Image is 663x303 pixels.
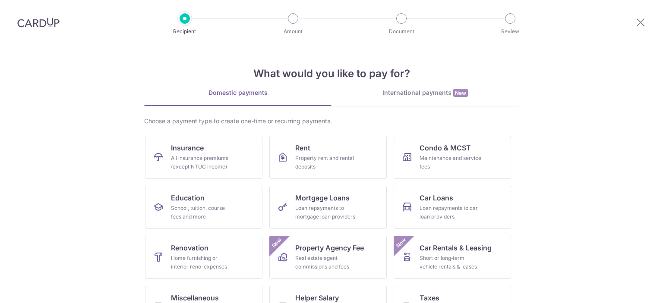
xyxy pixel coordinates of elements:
[394,186,511,229] a: Car LoansLoan repayments to car loan providers
[295,154,357,171] div: Property rent and rental deposits
[171,243,208,253] span: Renovation
[420,204,482,221] div: Loan repayments to car loan providers
[420,293,439,303] span: Taxes
[420,143,471,153] span: Condo & MCST
[394,236,408,250] span: New
[331,88,519,97] div: International payments
[295,293,339,303] span: Helper Salary
[145,236,262,279] a: RenovationHome furnishing or interior reno-expenses
[145,186,262,229] a: EducationSchool, tuition, course fees and more
[171,143,204,153] span: Insurance
[270,236,284,250] span: New
[295,204,357,221] div: Loan repayments to mortgage loan providers
[145,136,262,179] a: InsuranceAll insurance premiums (except NTUC Income)
[171,254,233,271] div: Home furnishing or interior reno-expenses
[144,66,519,81] h4: What would you like to pay for?
[608,277,654,299] iframe: Opens a widget where you can find more information
[295,143,310,153] span: Rent
[394,236,511,279] a: Car Rentals & LeasingShort or long‑term vehicle rentals & leasesNew
[420,243,492,253] span: Car Rentals & Leasing
[453,89,468,97] span: New
[420,154,482,171] div: Maintenance and service fees
[17,17,60,28] img: CardUp
[171,204,233,221] div: School, tuition, course fees and more
[269,236,387,279] a: Property Agency FeeReal estate agent commissions and feesNew
[153,27,217,36] p: Recipient
[171,193,205,203] span: Education
[269,136,387,179] a: RentProperty rent and rental deposits
[295,193,350,203] span: Mortgage Loans
[269,186,387,229] a: Mortgage LoansLoan repayments to mortgage loan providers
[295,254,357,271] div: Real estate agent commissions and fees
[144,117,519,125] div: Choose a payment type to create one-time or recurring payments.
[295,243,364,253] span: Property Agency Fee
[261,27,325,36] p: Amount
[369,27,433,36] p: Document
[144,88,331,97] div: Domestic payments
[394,136,511,179] a: Condo & MCSTMaintenance and service fees
[420,193,453,203] span: Car Loans
[171,154,233,171] div: All insurance premiums (except NTUC Income)
[478,27,542,36] p: Review
[171,293,219,303] span: Miscellaneous
[420,254,482,271] div: Short or long‑term vehicle rentals & leases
